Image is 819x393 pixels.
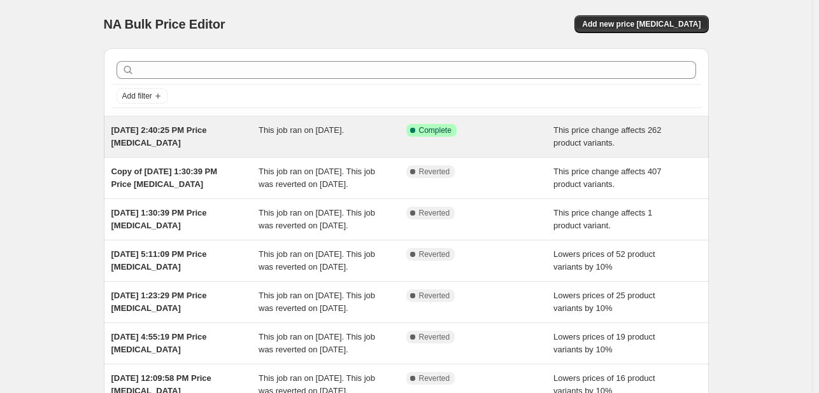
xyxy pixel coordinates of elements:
[553,125,662,148] span: This price change affects 262 product variants.
[259,249,375,272] span: This job ran on [DATE]. This job was reverted on [DATE].
[259,125,344,135] span: This job ran on [DATE].
[553,332,655,354] span: Lowers prices of 19 product variants by 10%
[553,291,655,313] span: Lowers prices of 25 product variants by 10%
[553,249,655,272] span: Lowers prices of 52 product variants by 10%
[259,291,375,313] span: This job ran on [DATE]. This job was reverted on [DATE].
[259,208,375,230] span: This job ran on [DATE]. This job was reverted on [DATE].
[259,167,375,189] span: This job ran on [DATE]. This job was reverted on [DATE].
[419,332,450,342] span: Reverted
[419,291,450,301] span: Reverted
[111,332,207,354] span: [DATE] 4:55:19 PM Price [MEDICAL_DATA]
[111,249,207,272] span: [DATE] 5:11:09 PM Price [MEDICAL_DATA]
[419,249,450,259] span: Reverted
[122,91,152,101] span: Add filter
[553,208,652,230] span: This price change affects 1 product variant.
[111,167,218,189] span: Copy of [DATE] 1:30:39 PM Price [MEDICAL_DATA]
[111,125,207,148] span: [DATE] 2:40:25 PM Price [MEDICAL_DATA]
[419,208,450,218] span: Reverted
[419,125,452,135] span: Complete
[419,373,450,383] span: Reverted
[104,17,225,31] span: NA Bulk Price Editor
[419,167,450,177] span: Reverted
[574,15,708,33] button: Add new price [MEDICAL_DATA]
[111,291,207,313] span: [DATE] 1:23:29 PM Price [MEDICAL_DATA]
[259,332,375,354] span: This job ran on [DATE]. This job was reverted on [DATE].
[111,208,207,230] span: [DATE] 1:30:39 PM Price [MEDICAL_DATA]
[553,167,662,189] span: This price change affects 407 product variants.
[582,19,701,29] span: Add new price [MEDICAL_DATA]
[117,88,167,104] button: Add filter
